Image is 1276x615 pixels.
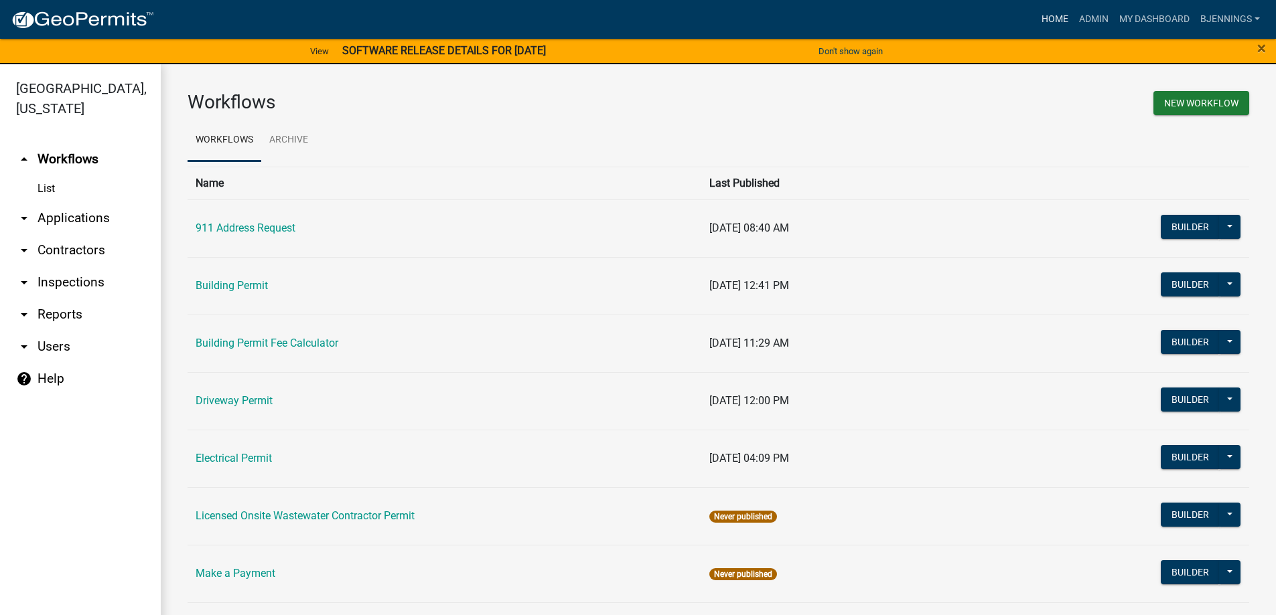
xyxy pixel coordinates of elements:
button: Builder [1161,272,1220,296]
i: arrow_drop_down [16,339,32,355]
a: Building Permit Fee Calculator [196,337,338,349]
button: Builder [1161,560,1220,584]
a: Home [1036,7,1074,32]
a: Archive [261,119,316,162]
th: Name [188,167,701,199]
span: [DATE] 04:09 PM [709,452,789,464]
a: Admin [1074,7,1114,32]
button: Don't show again [813,40,888,62]
i: arrow_drop_down [16,306,32,323]
span: Never published [709,568,777,580]
strong: SOFTWARE RELEASE DETAILS FOR [DATE] [342,44,546,57]
button: Builder [1161,387,1220,412]
h3: Workflows [188,91,709,114]
span: [DATE] 08:40 AM [709,222,789,234]
a: Make a Payment [196,567,275,580]
a: View [305,40,334,62]
i: arrow_drop_down [16,274,32,290]
i: arrow_drop_down [16,242,32,258]
button: Close [1257,40,1266,56]
a: 911 Address Request [196,222,295,234]
i: help [16,371,32,387]
a: My Dashboard [1114,7,1195,32]
a: Electrical Permit [196,452,272,464]
a: Workflows [188,119,261,162]
a: Driveway Permit [196,394,273,407]
button: Builder [1161,330,1220,354]
a: Building Permit [196,279,268,292]
button: New Workflow [1153,91,1249,115]
span: [DATE] 12:41 PM [709,279,789,292]
i: arrow_drop_up [16,151,32,167]
button: Builder [1161,503,1220,527]
button: Builder [1161,215,1220,239]
a: Licensed Onsite Wastewater Contractor Permit [196,509,415,522]
button: Builder [1161,445,1220,469]
a: bjennings [1195,7,1265,32]
i: arrow_drop_down [16,210,32,226]
span: [DATE] 12:00 PM [709,394,789,407]
span: Never published [709,511,777,523]
span: [DATE] 11:29 AM [709,337,789,349]
span: × [1257,39,1266,58]
th: Last Published [701,167,1038,199]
